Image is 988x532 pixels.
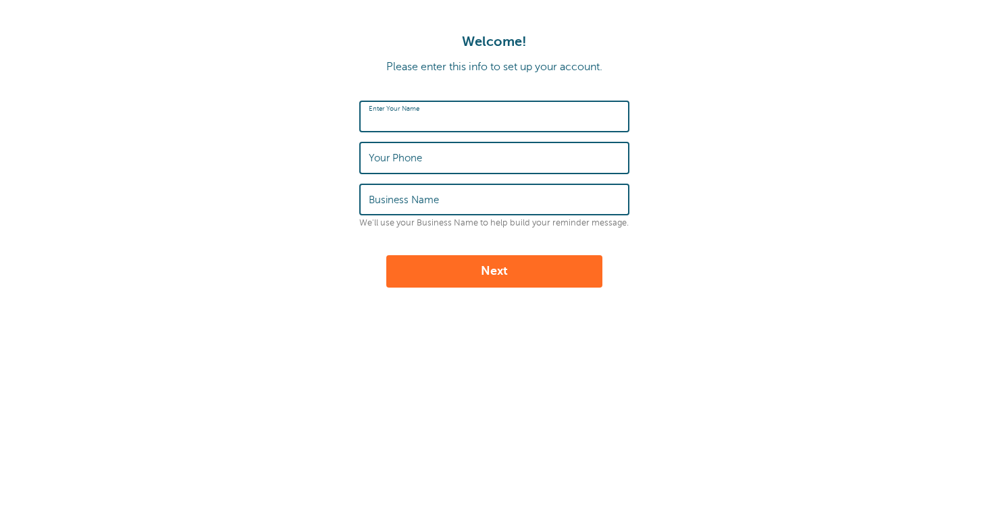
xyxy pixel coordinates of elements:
[369,194,439,206] label: Business Name
[14,61,974,74] p: Please enter this info to set up your account.
[369,152,422,164] label: Your Phone
[386,255,602,288] button: Next
[14,34,974,50] h1: Welcome!
[359,218,629,228] p: We'll use your Business Name to help build your reminder message.
[369,105,419,113] label: Enter Your Name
